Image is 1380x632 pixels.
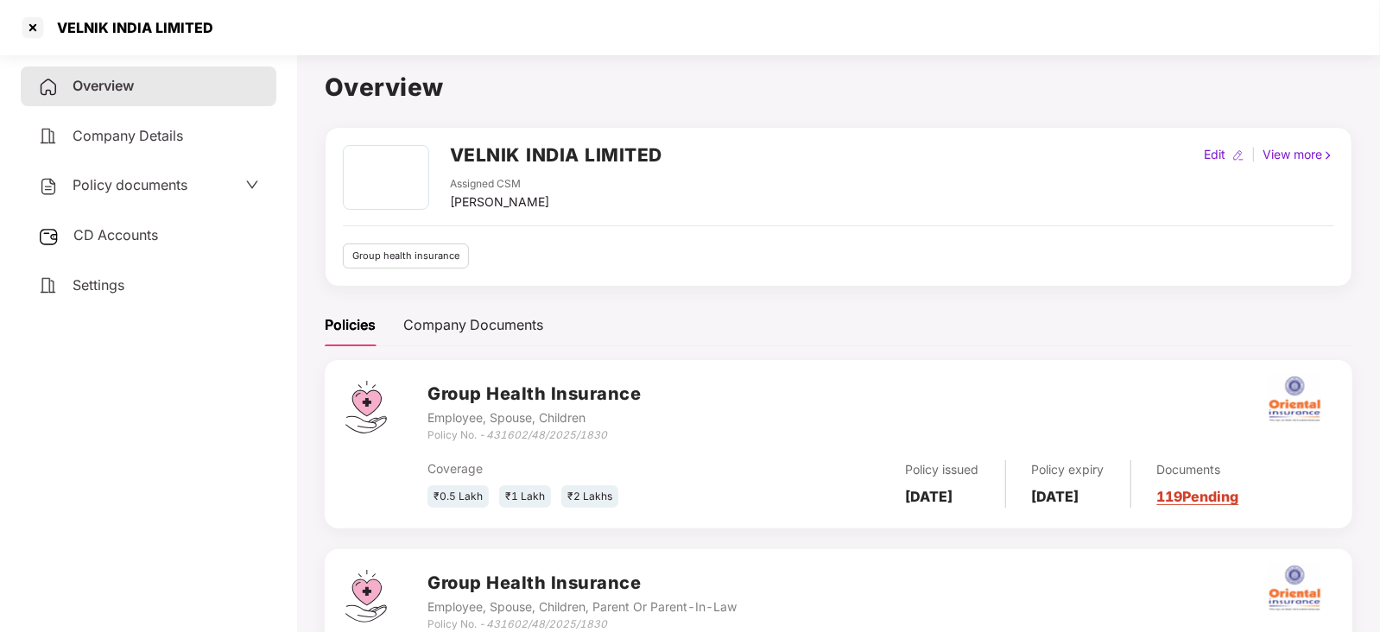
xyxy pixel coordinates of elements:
[73,226,158,243] span: CD Accounts
[38,77,59,98] img: svg+xml;base64,PHN2ZyB4bWxucz0iaHR0cDovL3d3dy53My5vcmcvMjAwMC9zdmciIHdpZHRoPSIyNCIgaGVpZ2h0PSIyNC...
[427,381,641,408] h3: Group Health Insurance
[1248,145,1259,164] div: |
[427,570,737,597] h3: Group Health Insurance
[486,428,607,441] i: 431602/48/2025/1830
[906,460,979,479] div: Policy issued
[38,226,60,247] img: svg+xml;base64,PHN2ZyB3aWR0aD0iMjUiIGhlaWdodD0iMjQiIHZpZXdCb3g9IjAgMCAyNSAyNCIgZmlsbD0ibm9uZSIgeG...
[1322,149,1334,161] img: rightIcon
[427,408,641,427] div: Employee, Spouse, Children
[38,176,59,197] img: svg+xml;base64,PHN2ZyB4bWxucz0iaHR0cDovL3d3dy53My5vcmcvMjAwMC9zdmciIHdpZHRoPSIyNCIgaGVpZ2h0PSIyNC...
[486,617,607,630] i: 431602/48/2025/1830
[38,275,59,296] img: svg+xml;base64,PHN2ZyB4bWxucz0iaHR0cDovL3d3dy53My5vcmcvMjAwMC9zdmciIHdpZHRoPSIyNCIgaGVpZ2h0PSIyNC...
[1032,488,1079,505] b: [DATE]
[1157,460,1239,479] div: Documents
[1264,369,1325,429] img: oi.png
[427,597,737,616] div: Employee, Spouse, Children, Parent Or Parent-In-Law
[73,127,183,144] span: Company Details
[73,276,124,294] span: Settings
[906,488,953,505] b: [DATE]
[427,459,729,478] div: Coverage
[1157,488,1239,505] a: 119 Pending
[1259,145,1338,164] div: View more
[450,141,662,169] h2: VELNIK INDIA LIMITED
[73,176,187,193] span: Policy documents
[499,485,551,509] div: ₹1 Lakh
[345,381,387,433] img: svg+xml;base64,PHN2ZyB4bWxucz0iaHR0cDovL3d3dy53My5vcmcvMjAwMC9zdmciIHdpZHRoPSI0Ny43MTQiIGhlaWdodD...
[450,193,549,212] div: [PERSON_NAME]
[345,570,387,623] img: svg+xml;base64,PHN2ZyB4bWxucz0iaHR0cDovL3d3dy53My5vcmcvMjAwMC9zdmciIHdpZHRoPSI0Ny43MTQiIGhlaWdodD...
[343,243,469,269] div: Group health insurance
[38,126,59,147] img: svg+xml;base64,PHN2ZyB4bWxucz0iaHR0cDovL3d3dy53My5vcmcvMjAwMC9zdmciIHdpZHRoPSIyNCIgaGVpZ2h0PSIyNC...
[1264,558,1325,618] img: oi.png
[403,314,543,336] div: Company Documents
[325,68,1352,106] h1: Overview
[1232,149,1244,161] img: editIcon
[1200,145,1229,164] div: Edit
[73,77,134,94] span: Overview
[427,427,641,444] div: Policy No. -
[427,485,489,509] div: ₹0.5 Lakh
[1032,460,1105,479] div: Policy expiry
[450,176,549,193] div: Assigned CSM
[561,485,618,509] div: ₹2 Lakhs
[325,314,376,336] div: Policies
[47,19,213,36] div: VELNIK INDIA LIMITED
[245,178,259,192] span: down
